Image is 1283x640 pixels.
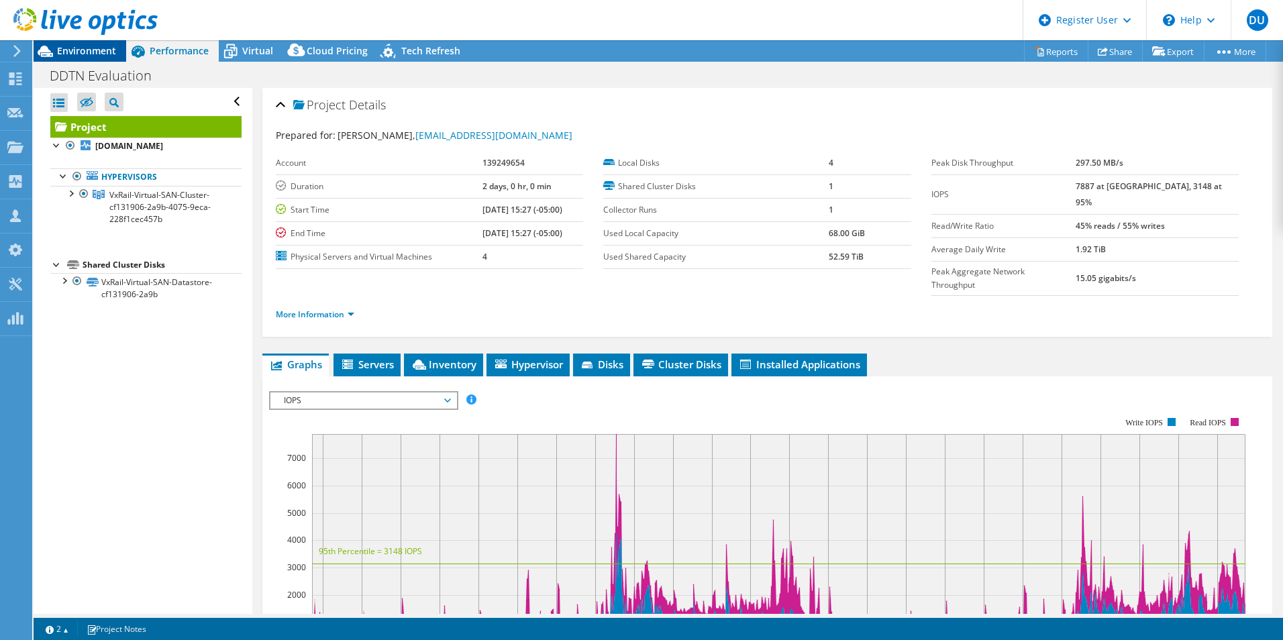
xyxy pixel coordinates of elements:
[276,227,482,240] label: End Time
[493,358,563,371] span: Hypervisor
[57,44,116,57] span: Environment
[931,188,1076,201] label: IOPS
[829,180,833,192] b: 1
[50,116,242,138] a: Project
[1204,41,1266,62] a: More
[36,621,78,637] a: 2
[640,358,721,371] span: Cluster Disks
[931,243,1076,256] label: Average Daily Write
[287,452,306,464] text: 7000
[338,129,572,142] span: [PERSON_NAME],
[1142,41,1204,62] a: Export
[287,589,306,600] text: 2000
[1076,244,1106,255] b: 1.92 TiB
[580,358,623,371] span: Disks
[1163,14,1175,26] svg: \n
[83,257,242,273] div: Shared Cluster Disks
[276,203,482,217] label: Start Time
[1024,41,1088,62] a: Reports
[603,156,829,170] label: Local Disks
[482,180,552,192] b: 2 days, 0 hr, 0 min
[482,157,525,168] b: 139249654
[829,251,864,262] b: 52.59 TiB
[276,309,354,320] a: More Information
[340,358,394,371] span: Servers
[95,140,163,152] b: [DOMAIN_NAME]
[242,44,273,57] span: Virtual
[1247,9,1268,31] span: DU
[277,392,450,409] span: IOPS
[307,44,368,57] span: Cloud Pricing
[287,480,306,491] text: 6000
[293,99,346,112] span: Project
[150,44,209,57] span: Performance
[50,168,242,186] a: Hypervisors
[109,189,211,225] span: VxRail-Virtual-SAN-Cluster-cf131906-2a9b-4075-9eca-228f1cec457b
[50,273,242,303] a: VxRail-Virtual-SAN-Datastore-cf131906-2a9b
[1076,157,1123,168] b: 297.50 MB/s
[829,204,833,215] b: 1
[269,358,322,371] span: Graphs
[319,545,422,557] text: 95th Percentile = 3148 IOPS
[482,227,562,239] b: [DATE] 15:27 (-05:00)
[276,129,336,142] label: Prepared for:
[415,129,572,142] a: [EMAIL_ADDRESS][DOMAIN_NAME]
[44,68,172,83] h1: DDTN Evaluation
[287,507,306,519] text: 5000
[276,250,482,264] label: Physical Servers and Virtual Machines
[603,203,829,217] label: Collector Runs
[1076,180,1222,208] b: 7887 at [GEOGRAPHIC_DATA], 3148 at 95%
[50,186,242,227] a: VxRail-Virtual-SAN-Cluster-cf131906-2a9b-4075-9eca-228f1cec457b
[829,227,865,239] b: 68.00 GiB
[1125,418,1163,427] text: Write IOPS
[50,138,242,155] a: [DOMAIN_NAME]
[482,204,562,215] b: [DATE] 15:27 (-05:00)
[1076,272,1136,284] b: 15.05 gigabits/s
[829,157,833,168] b: 4
[276,180,482,193] label: Duration
[931,156,1076,170] label: Peak Disk Throughput
[603,250,829,264] label: Used Shared Capacity
[411,358,476,371] span: Inventory
[1190,418,1226,427] text: Read IOPS
[1076,220,1165,231] b: 45% reads / 55% writes
[1088,41,1143,62] a: Share
[349,97,386,113] span: Details
[77,621,156,637] a: Project Notes
[738,358,860,371] span: Installed Applications
[276,156,482,170] label: Account
[603,227,829,240] label: Used Local Capacity
[931,219,1076,233] label: Read/Write Ratio
[603,180,829,193] label: Shared Cluster Disks
[931,265,1076,292] label: Peak Aggregate Network Throughput
[287,534,306,545] text: 4000
[287,562,306,573] text: 3000
[401,44,460,57] span: Tech Refresh
[482,251,487,262] b: 4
